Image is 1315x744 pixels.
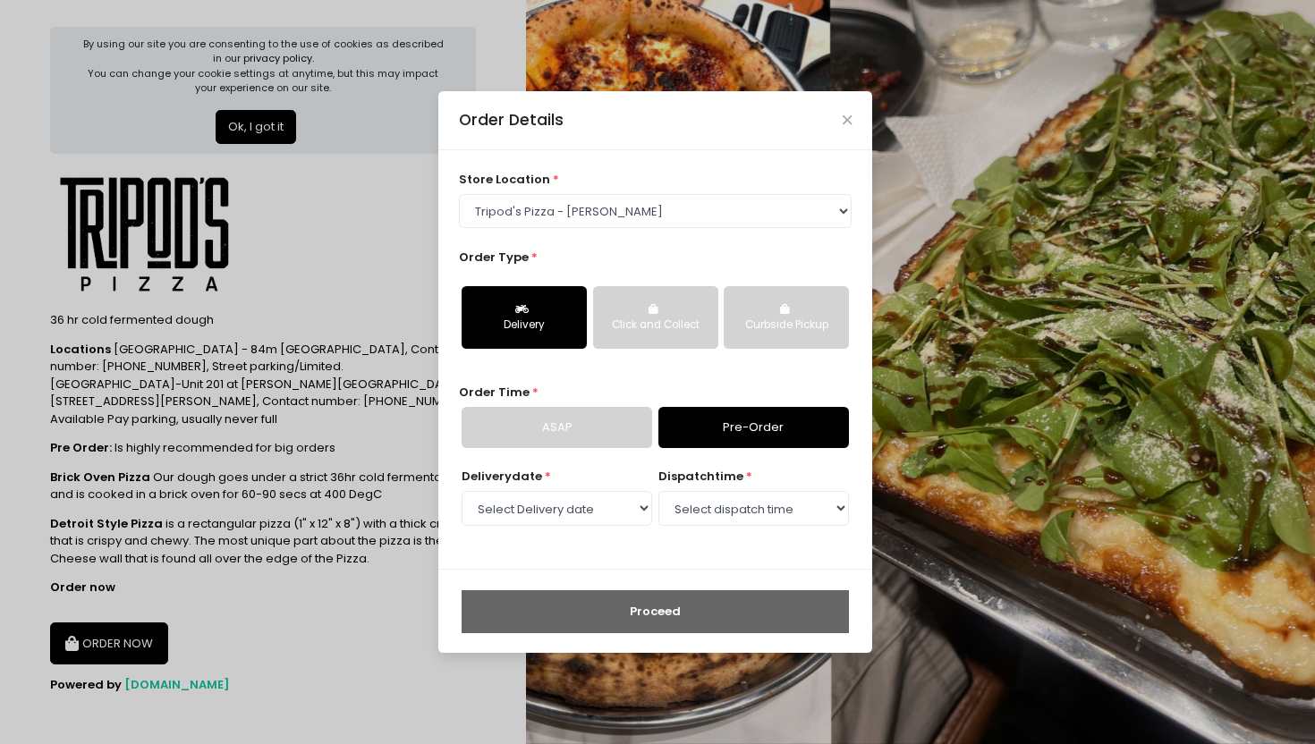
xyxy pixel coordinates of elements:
[658,468,743,485] span: dispatch time
[459,249,529,266] span: Order Type
[843,115,852,124] button: Close
[459,171,550,188] span: store location
[462,407,652,448] a: ASAP
[459,108,564,131] div: Order Details
[658,407,849,448] a: Pre-Order
[462,468,542,485] span: Delivery date
[606,317,706,334] div: Click and Collect
[474,317,574,334] div: Delivery
[724,286,849,349] button: Curbside Pickup
[736,317,836,334] div: Curbside Pickup
[459,384,530,401] span: Order Time
[593,286,718,349] button: Click and Collect
[462,590,849,633] button: Proceed
[462,286,587,349] button: Delivery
